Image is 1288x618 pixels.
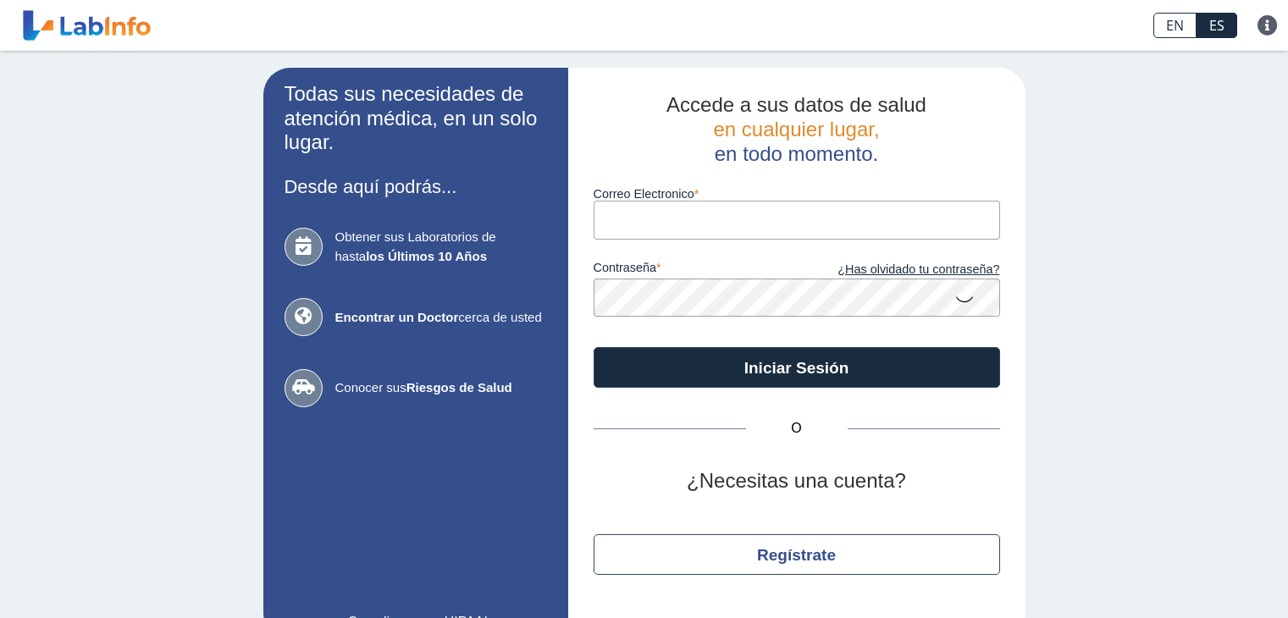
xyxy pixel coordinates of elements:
label: contraseña [594,261,797,279]
span: Conocer sus [335,378,547,398]
h3: Desde aquí podrás... [285,176,547,197]
h2: ¿Necesitas una cuenta? [594,469,1000,494]
button: Regístrate [594,534,1000,575]
b: los Últimos 10 Años [366,249,487,263]
a: ES [1197,13,1237,38]
span: en todo momento. [715,142,878,165]
h2: Todas sus necesidades de atención médica, en un solo lugar. [285,82,547,155]
a: EN [1153,13,1197,38]
b: Riesgos de Salud [406,380,512,395]
b: Encontrar un Doctor [335,310,459,324]
button: Iniciar Sesión [594,347,1000,388]
a: ¿Has olvidado tu contraseña? [797,261,1000,279]
span: Obtener sus Laboratorios de hasta [335,228,547,266]
span: cerca de usted [335,308,547,328]
span: O [746,418,848,439]
span: en cualquier lugar, [713,118,879,141]
span: Accede a sus datos de salud [666,93,926,116]
label: Correo Electronico [594,187,1000,201]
